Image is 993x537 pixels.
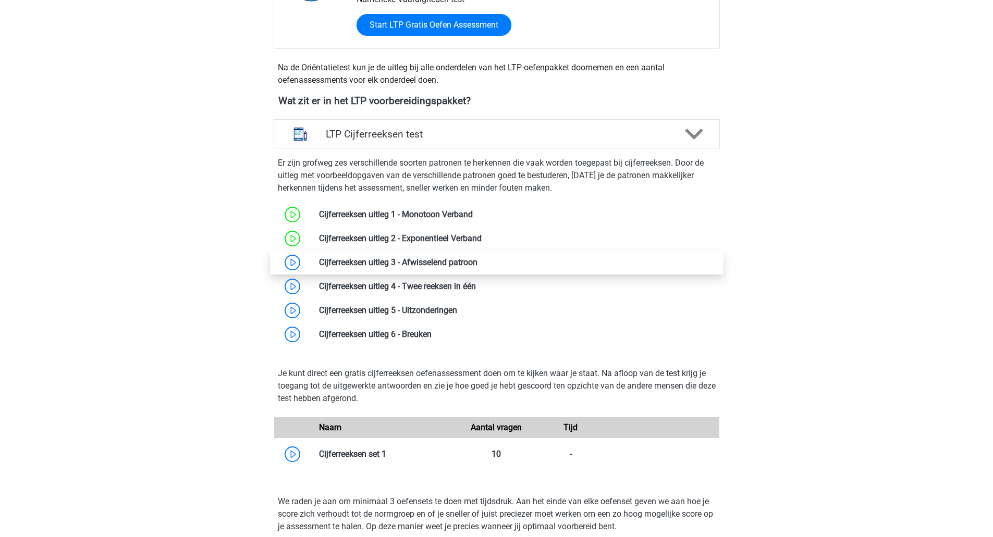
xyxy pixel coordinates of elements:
[278,95,715,107] h4: Wat zit er in het LTP voorbereidingspakket?
[311,256,719,269] div: Cijferreeksen uitleg 3 - Afwisselend patroon
[287,120,314,147] img: cijferreeksen
[357,14,511,36] a: Start LTP Gratis Oefen Assessment
[278,495,716,533] p: We raden je aan om minimaal 3 oefensets te doen met tijdsdruk. Aan het einde van elke oefenset ge...
[311,232,719,245] div: Cijferreeksen uitleg 2 - Exponentieel Verband
[278,157,716,194] p: Er zijn grofweg zes verschillende soorten patronen te herkennen die vaak worden toegepast bij cij...
[326,128,667,140] h4: LTP Cijferreeksen test
[269,119,724,148] a: cijferreeksen LTP Cijferreeksen test
[311,280,719,293] div: Cijferreeksen uitleg 4 - Twee reeksen in één
[311,304,719,317] div: Cijferreeksen uitleg 5 - Uitzonderingen
[311,208,719,221] div: Cijferreeksen uitleg 1 - Monotoon Verband
[311,421,460,434] div: Naam
[311,328,719,341] div: Cijferreeksen uitleg 6 - Breuken
[459,421,533,434] div: Aantal vragen
[274,61,720,86] div: Na de Oriëntatietest kun je de uitleg bij alle onderdelen van het LTP-oefenpakket doornemen en ee...
[534,421,608,434] div: Tijd
[311,448,460,460] div: Cijferreeksen set 1
[278,367,716,405] p: Je kunt direct een gratis cijferreeksen oefenassessment doen om te kijken waar je staat. Na afloo...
